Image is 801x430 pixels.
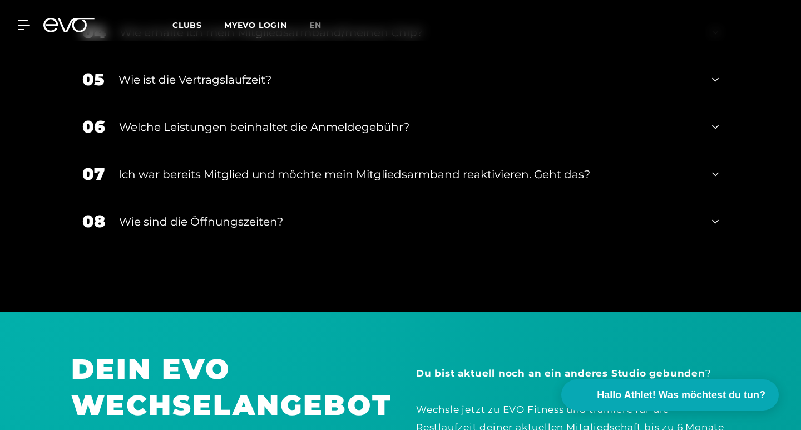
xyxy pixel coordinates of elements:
a: MYEVO LOGIN [224,20,287,30]
div: Wie ist die Vertragslaufzeit? [118,71,698,88]
span: Hallo Athlet! Was möchtest du tun? [597,388,765,403]
div: Wie sind die Öffnungszeiten? [119,213,698,230]
div: Welche Leistungen beinhaltet die Anmeldegebühr? [119,119,698,135]
div: 06 [82,114,105,139]
span: en [309,20,322,30]
a: en [309,19,335,32]
div: 07 [82,162,105,187]
div: 08 [82,209,105,234]
span: Clubs [172,20,202,30]
div: Ich war bereits Mitglied und möchte mein Mitgliedsarmband reaktivieren. Geht das? [118,166,698,183]
a: Clubs [172,19,224,30]
h1: DEIN EVO WECHSELANGEBOT [71,351,385,423]
button: Hallo Athlet! Was möchtest du tun? [561,379,779,411]
div: 05 [82,67,105,92]
strong: Du bist aktuell noch an ein anderes Studio gebunden [416,368,705,379]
